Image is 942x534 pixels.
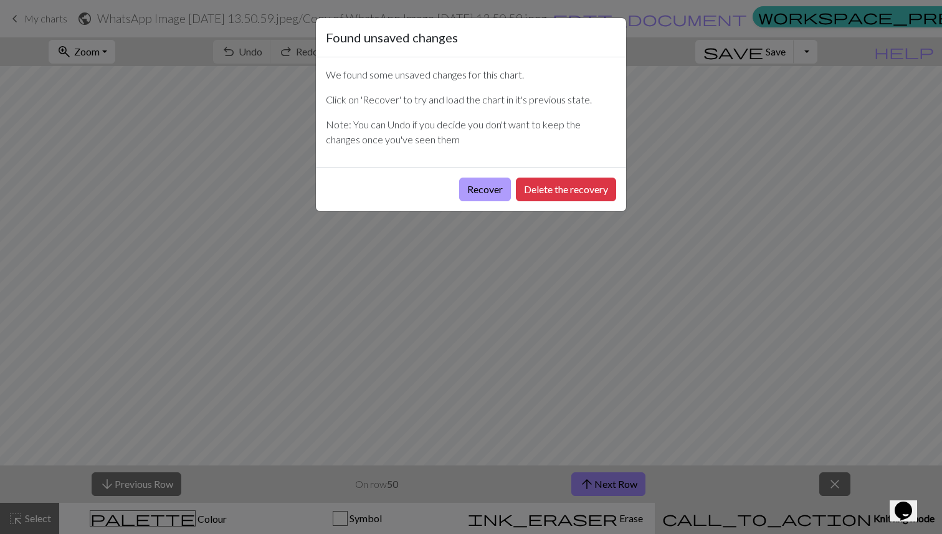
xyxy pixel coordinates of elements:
[459,178,511,201] button: Recover
[326,92,616,107] p: Click on 'Recover' to try and load the chart in it's previous state.
[326,67,616,82] p: We found some unsaved changes for this chart.
[516,178,616,201] button: Delete the recovery
[890,484,930,522] iframe: chat widget
[326,117,616,147] p: Note: You can Undo if you decide you don't want to keep the changes once you've seen them
[326,28,458,47] h5: Found unsaved changes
